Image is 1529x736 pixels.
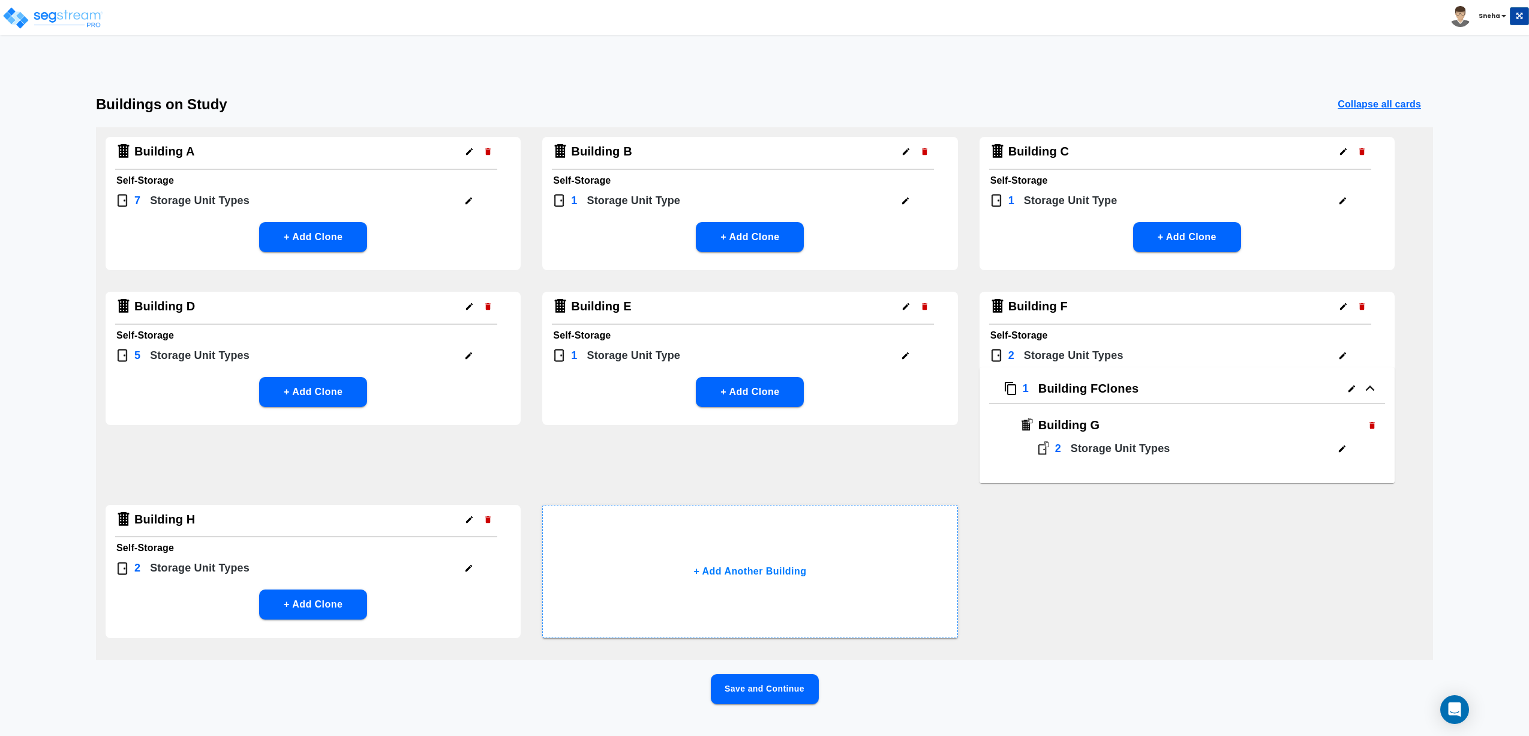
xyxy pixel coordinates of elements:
button: + Add Clone [1133,222,1241,252]
h4: Building B [571,144,632,159]
img: Door Icon [552,348,566,363]
img: Clone Icon [1004,381,1018,396]
h6: Self-Storage [116,540,510,557]
p: 7 [134,193,140,209]
button: + Add Clone [696,222,804,252]
img: Building Icon [1019,418,1034,432]
h4: 2 [1055,442,1061,455]
p: 2 [1008,348,1014,364]
img: avatar.png [1450,6,1471,27]
img: Door Icon [115,561,130,576]
p: Building F Clones [1038,379,1139,397]
h4: Building F [1008,299,1068,314]
p: Collapse all cards [1338,97,1421,112]
button: + Add Clone [259,590,367,620]
h4: Building A [134,144,195,159]
button: Clone Icon1Building FClones [980,367,1395,416]
p: Storage Unit Type s [150,560,250,576]
div: Open Intercom Messenger [1440,695,1469,724]
div: Clone Icon1Building FClones [980,416,1395,483]
img: Door Icon [552,193,566,208]
h6: Self-Storage [990,172,1384,189]
h4: Building D [134,299,195,314]
p: 1 [571,348,577,364]
img: Building Icon [115,511,132,528]
p: Storage Unit Type s [150,348,250,364]
button: + Add Another Building [542,505,957,638]
img: Door Icon [115,348,130,363]
h4: Building H [134,512,195,527]
img: Building Icon [115,143,132,160]
p: Storage Unit Type [587,193,681,209]
button: + Add Clone [259,377,367,407]
img: Door Icon [989,348,1004,363]
h6: Self-Storage [990,327,1384,344]
h6: Self-Storage [116,172,510,189]
p: Storage Unit Type [1024,193,1118,209]
img: Door Icon [989,193,1004,208]
h3: Buildings on Study [96,96,227,113]
h6: Self-Storage [116,327,510,344]
p: 1 [571,193,577,209]
p: 2 [134,560,140,576]
img: Door Icon [115,193,130,208]
h4: Building E [571,299,631,314]
p: Storage Unit Type s [1071,441,1333,457]
button: + Add Clone [696,377,804,407]
p: Storage Unit Type [587,348,681,364]
img: Door Icon [1036,441,1050,456]
img: Building Icon [115,298,132,315]
img: Building Icon [552,143,569,160]
p: Storage Unit Type s [150,193,250,209]
img: Building Icon [989,298,1006,315]
p: 1 [1023,381,1029,397]
h4: Building G [1038,418,1363,433]
img: Building Icon [552,298,569,315]
h6: Self-Storage [553,327,947,344]
img: Building Icon [989,143,1006,160]
h6: Self-Storage [553,172,947,189]
button: + Add Clone [259,222,367,252]
button: Save and Continue [711,674,819,704]
p: 1 [1008,193,1014,209]
img: logo_pro_r.png [2,6,104,30]
h4: Building C [1008,144,1069,159]
p: 5 [134,348,140,364]
b: Sneha [1479,11,1500,20]
p: Storage Unit Type s [1024,348,1124,364]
